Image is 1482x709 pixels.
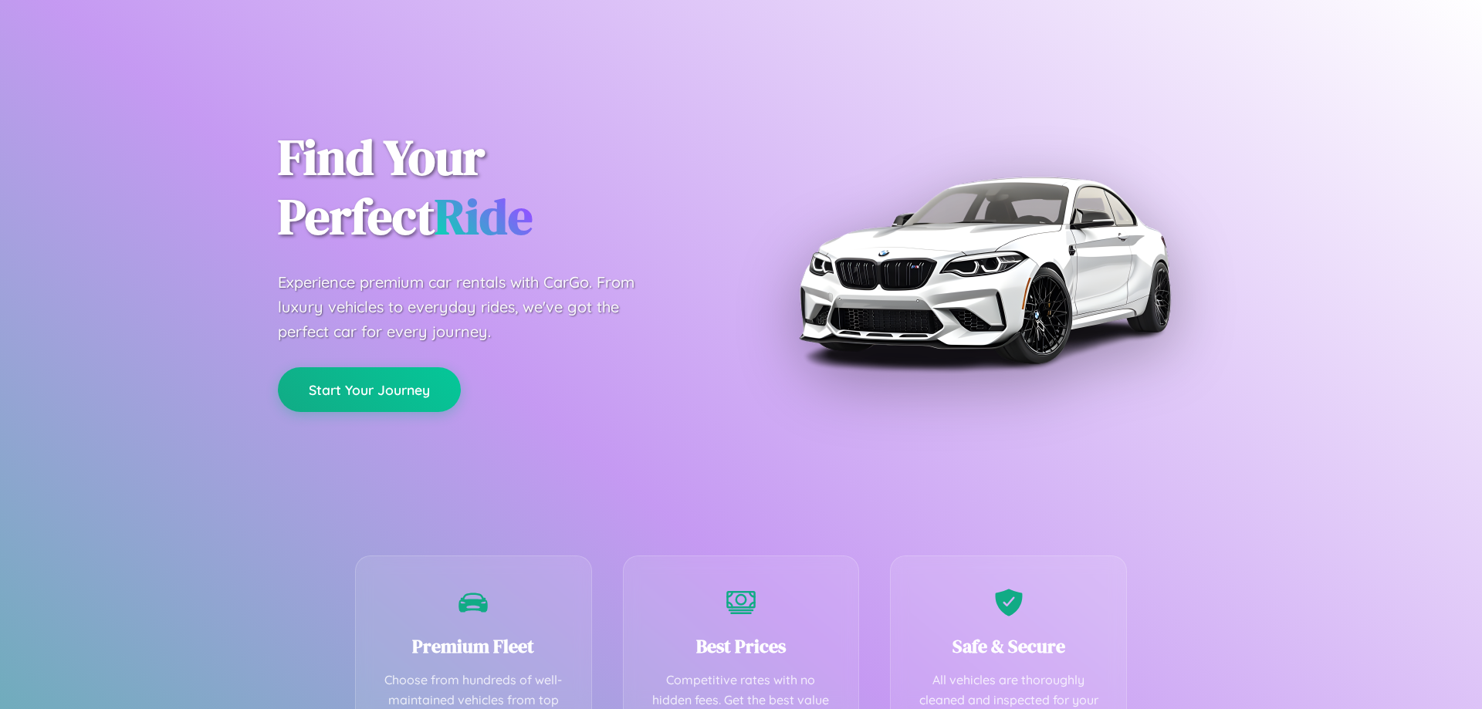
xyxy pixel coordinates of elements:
[278,367,461,412] button: Start Your Journey
[278,270,664,344] p: Experience premium car rentals with CarGo. From luxury vehicles to everyday rides, we've got the ...
[435,183,533,250] span: Ride
[791,77,1177,463] img: Premium BMW car rental vehicle
[379,633,568,659] h3: Premium Fleet
[647,633,836,659] h3: Best Prices
[278,128,718,247] h1: Find Your Perfect
[914,633,1103,659] h3: Safe & Secure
